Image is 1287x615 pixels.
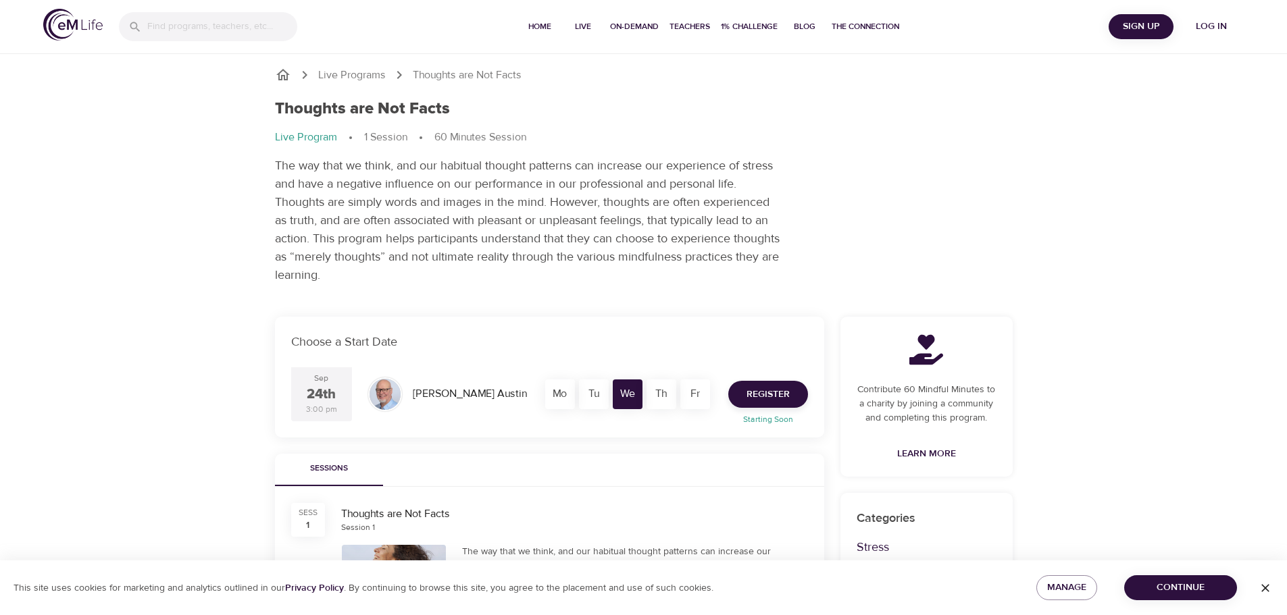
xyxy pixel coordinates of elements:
nav: breadcrumb [275,67,1013,83]
div: 24th [307,385,336,404]
nav: breadcrumb [275,130,1013,146]
span: Live [567,20,599,34]
div: Th [647,379,676,409]
div: Fr [680,379,710,409]
span: Register [747,386,790,403]
div: We [613,379,642,409]
p: Categories [857,509,996,527]
div: Tu [579,379,609,409]
div: Session 1 [341,522,375,533]
span: Learn More [897,446,956,462]
div: SESS [299,507,318,518]
input: Find programs, teachers, etc... [147,12,297,41]
p: Starting Soon [720,413,816,425]
img: logo [43,9,103,41]
span: Continue [1135,579,1226,596]
p: Focus [857,556,996,574]
span: Home [524,20,556,34]
p: Stress [857,538,996,556]
p: Live Program [275,130,337,145]
p: The way that we think, and our habitual thought patterns can increase our experience of stress an... [275,157,782,284]
div: [PERSON_NAME] Austin [407,381,532,407]
p: 60 Minutes Session [434,130,526,145]
h1: Thoughts are Not Facts [275,99,450,119]
span: The Connection [832,20,899,34]
span: Sign Up [1114,18,1168,35]
div: 3:00 pm [306,404,337,415]
div: Mo [545,379,575,409]
a: Learn More [892,442,961,466]
button: Manage [1036,575,1097,600]
a: Live Programs [318,68,386,83]
p: Choose a Start Date [291,333,808,351]
button: Log in [1179,14,1244,39]
a: Privacy Policy [285,582,344,594]
span: On-Demand [610,20,659,34]
p: Contribute 60 Mindful Minutes to a charity by joining a community and completing this program. [857,383,996,425]
p: 1 Session [364,130,407,145]
p: Thoughts are Not Facts [413,68,522,83]
div: Sep [314,373,328,384]
div: 1 [306,518,309,532]
span: Sessions [283,462,375,476]
div: Thoughts are Not Facts [341,506,808,522]
span: Manage [1047,579,1086,596]
button: Sign Up [1109,14,1174,39]
span: Log in [1184,18,1238,35]
span: Teachers [670,20,710,34]
button: Continue [1124,575,1237,600]
button: Register [728,381,808,408]
span: 1% Challenge [721,20,778,34]
span: Blog [788,20,821,34]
